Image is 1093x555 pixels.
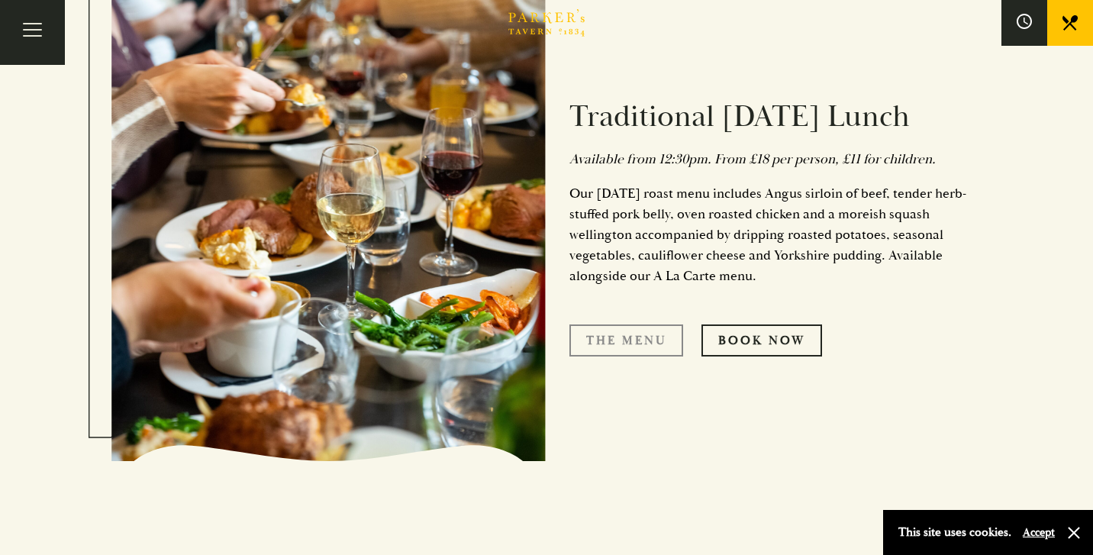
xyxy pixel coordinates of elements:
em: , £11 for children. [835,150,936,168]
em: Available from 12:30pm. From £18 per person [569,150,835,168]
a: Book Now [701,324,822,357]
button: Accept [1023,525,1055,540]
p: This site uses cookies. [898,521,1011,544]
button: Close and accept [1066,525,1082,540]
a: The Menu [569,324,683,357]
p: Our [DATE] roast menu includes Angus sirloin of beef, tender herb-stuffed pork belly, oven roaste... [569,183,982,286]
h3: Traditional [DATE] Lunch [569,98,982,135]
